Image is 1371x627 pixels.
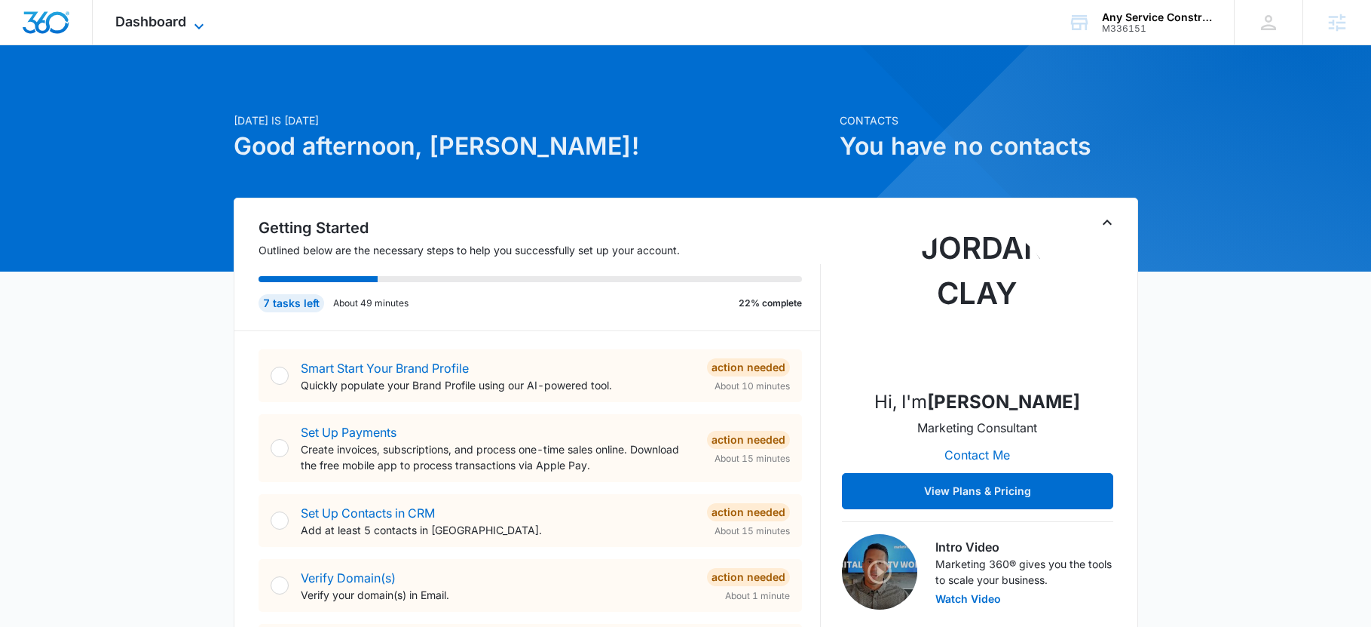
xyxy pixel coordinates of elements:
[115,14,186,29] span: Dashboard
[927,391,1080,413] strong: [PERSON_NAME]
[707,503,790,521] div: Action Needed
[715,380,790,393] span: About 10 minutes
[715,452,790,466] span: About 15 minutes
[1098,214,1116,232] button: Toggle Collapse
[842,473,1113,509] button: View Plans & Pricing
[301,361,469,376] a: Smart Start Your Brand Profile
[301,587,695,603] p: Verify your domain(s) in Email.
[935,538,1113,556] h3: Intro Video
[739,297,802,310] p: 22% complete
[917,419,1037,437] p: Marketing Consultant
[301,522,695,538] p: Add at least 5 contacts in [GEOGRAPHIC_DATA].
[234,112,831,128] p: [DATE] is [DATE]
[1102,11,1212,23] div: account name
[301,570,396,586] a: Verify Domain(s)
[725,589,790,603] span: About 1 minute
[301,506,435,521] a: Set Up Contacts in CRM
[1102,23,1212,34] div: account id
[929,437,1025,473] button: Contact Me
[840,128,1138,164] h1: You have no contacts
[259,294,324,312] div: 7 tasks left
[935,556,1113,588] p: Marketing 360® gives you the tools to scale your business.
[259,217,821,239] h2: Getting Started
[902,226,1053,377] img: Jordan Clay
[707,431,790,449] div: Action Needed
[259,242,821,258] p: Outlined below are the necessary steps to help you successfully set up your account.
[935,594,1001,604] button: Watch Video
[842,534,917,610] img: Intro Video
[301,425,396,440] a: Set Up Payments
[715,524,790,538] span: About 15 minutes
[874,389,1080,416] p: Hi, I'm
[840,112,1138,128] p: Contacts
[707,358,790,377] div: Action Needed
[301,441,695,473] p: Create invoices, subscriptions, and process one-time sales online. Download the free mobile app t...
[707,568,790,586] div: Action Needed
[301,377,695,393] p: Quickly populate your Brand Profile using our AI-powered tool.
[333,297,409,310] p: About 49 minutes
[234,128,831,164] h1: Good afternoon, [PERSON_NAME]!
